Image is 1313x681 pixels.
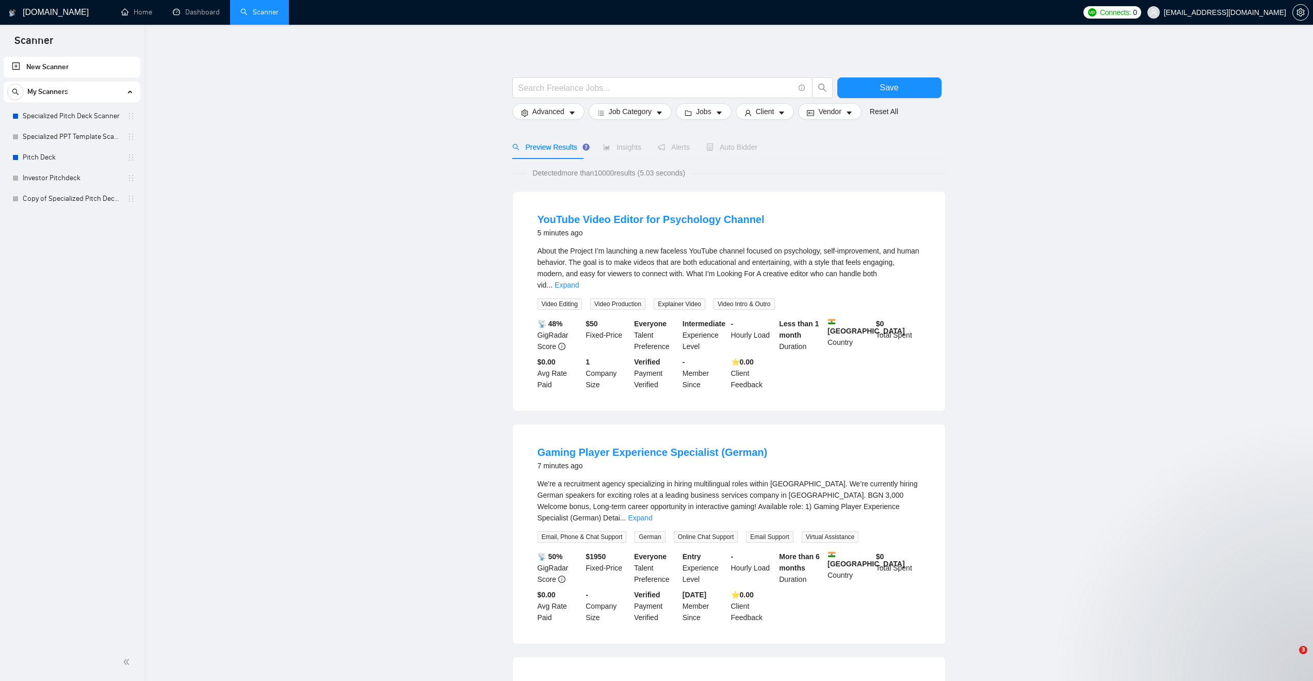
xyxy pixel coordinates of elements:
[23,126,121,147] a: Specialized PPT Template Scanner
[876,552,884,561] b: $ 0
[538,552,563,561] b: 📡 50%
[799,85,805,91] span: info-circle
[706,144,714,151] span: robot
[538,447,768,458] a: Gaming Player Experience Specialist (German)
[23,147,121,168] a: Pitch Deck
[828,551,835,558] img: 🇮🇳
[569,109,576,117] span: caret-down
[1278,646,1303,671] iframe: Intercom live chat
[634,591,660,599] b: Verified
[1299,646,1307,654] span: 3
[683,358,685,366] b: -
[874,318,922,352] div: Total Spent
[127,174,135,182] span: holder
[6,33,61,55] span: Scanner
[583,589,632,623] div: Company Size
[4,57,140,77] li: New Scanner
[744,109,752,117] span: user
[680,589,729,623] div: Member Since
[683,591,706,599] b: [DATE]
[813,83,832,92] span: search
[1292,4,1309,21] button: setting
[676,103,732,120] button: folderJobscaret-down
[828,318,835,325] img: 🇮🇳
[680,318,729,352] div: Experience Level
[536,589,584,623] div: Avg Rate Paid
[874,551,922,585] div: Total Spent
[536,318,584,352] div: GigRadar Score
[828,551,905,568] b: [GEOGRAPHIC_DATA]
[802,531,859,543] span: Virtual Assistance
[512,144,520,151] span: search
[603,143,641,151] span: Insights
[729,551,777,585] div: Hourly Load
[538,245,920,291] div: About the Project I’m launching a new faceless YouTube channel focused on psychology, self-improv...
[7,84,24,100] button: search
[680,356,729,390] div: Member Since
[1088,8,1096,17] img: upwork-logo.png
[586,552,606,561] b: $ 1950
[706,143,757,151] span: Auto Bidder
[1133,7,1137,18] span: 0
[837,77,942,98] button: Save
[1293,8,1308,17] span: setting
[876,320,884,328] b: $ 0
[538,531,627,543] span: Email, Phone & Chat Support
[729,356,777,390] div: Client Feedback
[555,281,579,289] a: Expand
[512,103,585,120] button: settingAdvancedcaret-down
[583,551,632,585] div: Fixed-Price
[825,318,874,352] div: Country
[127,112,135,120] span: holder
[632,589,680,623] div: Payment Verified
[538,478,920,524] div: We're a recruitment agency specializing in hiring multilingual roles within Bulgaria. We’re curre...
[538,591,556,599] b: $0.00
[729,589,777,623] div: Client Feedback
[538,227,765,239] div: 5 minutes ago
[240,8,279,17] a: searchScanner
[632,551,680,585] div: Talent Preference
[807,109,814,117] span: idcard
[609,106,652,117] span: Job Category
[589,103,672,120] button: barsJob Categorycaret-down
[779,552,820,572] b: More than 6 months
[634,552,667,561] b: Everyone
[683,552,701,561] b: Entry
[127,195,135,203] span: holder
[1150,9,1157,16] span: user
[512,143,587,151] span: Preview Results
[583,318,632,352] div: Fixed-Price
[777,551,825,585] div: Duration
[532,106,564,117] span: Advanced
[23,106,121,126] a: Specialized Pitch Deck Scanner
[628,514,652,522] a: Expand
[538,320,563,328] b: 📡 48%
[127,153,135,162] span: holder
[12,57,132,77] a: New Scanner
[778,109,785,117] span: caret-down
[746,531,793,543] span: Email Support
[558,343,565,350] span: info-circle
[521,109,528,117] span: setting
[756,106,774,117] span: Client
[121,8,152,17] a: homeHome
[583,356,632,390] div: Company Size
[518,82,794,94] input: Search Freelance Jobs...
[870,106,898,117] a: Reset All
[736,103,795,120] button: userClientcaret-down
[123,657,133,667] span: double-left
[525,167,692,179] span: Detected more than 10000 results (5.03 seconds)
[680,551,729,585] div: Experience Level
[731,552,734,561] b: -
[586,591,588,599] b: -
[538,480,918,522] span: We're a recruitment agency specializing in hiring multilingual roles within [GEOGRAPHIC_DATA]. We...
[683,320,725,328] b: Intermediate
[634,320,667,328] b: Everyone
[658,144,665,151] span: notification
[23,188,121,209] a: Copy of Specialized Pitch Deck Scanner
[812,77,833,98] button: search
[654,298,705,310] span: Explainer Video
[685,109,692,117] span: folder
[1292,8,1309,17] a: setting
[4,82,140,209] li: My Scanners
